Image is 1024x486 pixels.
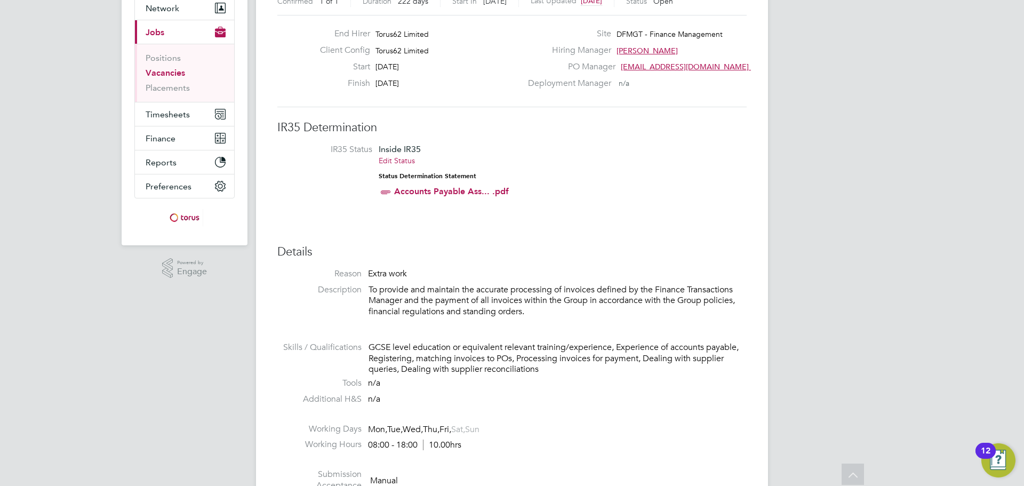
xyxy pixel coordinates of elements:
[277,120,747,136] h3: IR35 Determination
[375,29,429,39] span: Torus62 Limited
[423,424,439,435] span: Thu,
[369,342,747,375] div: GCSE level education or equivalent relevant training/experience, Experience of accounts payable, ...
[379,156,415,165] a: Edit Status
[375,46,429,55] span: Torus62 Limited
[522,28,611,39] label: Site
[394,186,509,196] a: Accounts Payable Ass... .pdf
[277,244,747,260] h3: Details
[135,150,234,174] button: Reports
[617,29,723,39] span: DFMGT - Finance Management
[277,424,362,435] label: Working Days
[403,424,423,435] span: Wed,
[981,451,990,465] div: 12
[368,440,461,451] div: 08:00 - 18:00
[375,78,399,88] span: [DATE]
[135,102,234,126] button: Timesheets
[277,284,362,296] label: Description
[369,284,747,317] p: To provide and maintain the accurate processing of invoices defined by the Finance Transactions M...
[423,440,461,450] span: 10.00hrs
[465,424,479,435] span: Sun
[379,172,476,180] strong: Status Determination Statement
[375,62,399,71] span: [DATE]
[370,475,398,485] span: Manual
[311,45,370,56] label: Client Config
[311,78,370,89] label: Finish
[619,78,629,88] span: n/a
[146,181,191,192] span: Preferences
[146,53,181,63] a: Positions
[522,78,611,89] label: Deployment Manager
[368,268,407,279] span: Extra work
[135,44,234,102] div: Jobs
[162,258,207,278] a: Powered byEngage
[135,174,234,198] button: Preferences
[177,258,207,267] span: Powered by
[146,3,179,13] span: Network
[288,144,372,155] label: IR35 Status
[277,378,362,389] label: Tools
[146,27,164,37] span: Jobs
[166,209,203,226] img: torus-logo-retina.png
[368,378,380,388] span: n/a
[146,83,190,93] a: Placements
[277,439,362,450] label: Working Hours
[451,424,465,435] span: Sat,
[379,144,421,154] span: Inside IR35
[177,267,207,276] span: Engage
[368,394,380,404] span: n/a
[621,62,811,71] span: [EMAIL_ADDRESS][DOMAIN_NAME] working@torus.…
[146,109,190,119] span: Timesheets
[135,20,234,44] button: Jobs
[135,126,234,150] button: Finance
[277,342,362,353] label: Skills / Qualifications
[277,268,362,280] label: Reason
[387,424,403,435] span: Tue,
[439,424,451,435] span: Fri,
[617,46,678,55] span: [PERSON_NAME]
[146,157,177,168] span: Reports
[277,394,362,405] label: Additional H&S
[368,424,387,435] span: Mon,
[146,133,175,144] span: Finance
[522,45,611,56] label: Hiring Manager
[522,61,615,73] label: PO Manager
[981,443,1015,477] button: Open Resource Center, 12 new notifications
[146,68,185,78] a: Vacancies
[311,28,370,39] label: End Hirer
[311,61,370,73] label: Start
[134,209,235,226] a: Go to home page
